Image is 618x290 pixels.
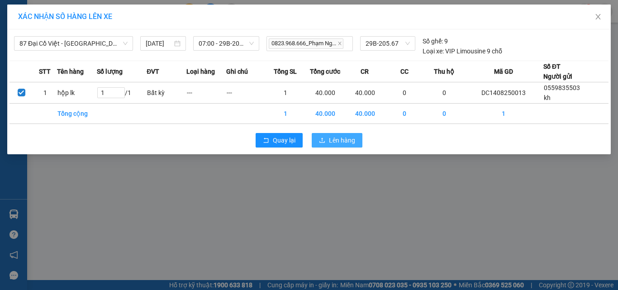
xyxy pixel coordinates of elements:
[274,67,297,76] span: Tổng SL
[494,67,513,76] span: Mã GD
[11,62,124,76] b: GỬI : VP Đại Cồ Việt
[434,67,454,76] span: Thu hộ
[146,38,172,48] input: 14/08/2025
[424,104,464,124] td: 0
[97,82,147,104] td: / 1
[266,82,305,104] td: 1
[464,82,543,104] td: DC1408250013
[345,82,385,104] td: 40.000
[544,94,551,101] span: kh
[385,82,424,104] td: 0
[594,13,602,20] span: close
[57,82,97,104] td: hộp lk
[57,67,84,76] span: Tên hàng
[199,37,254,50] span: 07:00 - 29B-205.67
[338,41,342,46] span: close
[33,82,57,104] td: 1
[226,67,248,76] span: Ghi chú
[361,67,369,76] span: CR
[147,67,159,76] span: ĐVT
[319,137,325,144] span: upload
[423,36,443,46] span: Số ghế:
[305,104,345,124] td: 40.000
[423,36,448,46] div: 9
[266,104,305,124] td: 1
[256,133,303,147] button: rollbackQuay lại
[329,135,355,145] span: Lên hàng
[312,133,362,147] button: uploadLên hàng
[544,84,580,91] span: 0559835503
[19,37,128,50] span: 87 Đại Cồ Việt - Thái Nguyên
[186,82,226,104] td: ---
[423,46,502,56] div: VIP Limousine 9 chỗ
[424,82,464,104] td: 0
[39,67,51,76] span: STT
[585,5,611,30] button: Close
[269,38,343,49] span: 0823.968.666_Phạm Ng...
[305,82,345,104] td: 40.000
[97,67,123,76] span: Số lượng
[400,67,409,76] span: CC
[226,82,266,104] td: ---
[18,12,112,21] span: XÁC NHẬN SỐ HÀNG LÊN XE
[345,104,385,124] td: 40.000
[263,137,269,144] span: rollback
[464,104,543,124] td: 1
[57,104,97,124] td: Tổng cộng
[366,37,410,50] span: 29B-205.67
[423,46,444,56] span: Loại xe:
[543,62,572,81] div: Số ĐT Người gửi
[186,67,215,76] span: Loại hàng
[11,11,79,57] img: logo.jpg
[385,104,424,124] td: 0
[147,82,186,104] td: Bất kỳ
[273,135,295,145] span: Quay lại
[85,22,378,33] li: 271 - [PERSON_NAME] - [GEOGRAPHIC_DATA] - [GEOGRAPHIC_DATA]
[310,67,340,76] span: Tổng cước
